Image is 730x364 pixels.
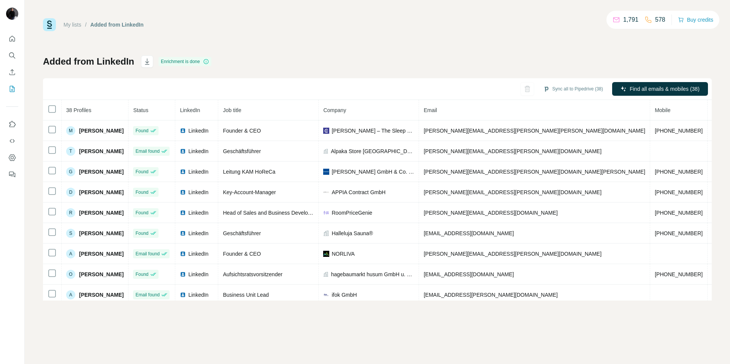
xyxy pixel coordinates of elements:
span: LinkedIn [188,127,208,135]
img: LinkedIn logo [180,292,186,298]
div: Added from LinkedIn [90,21,144,28]
img: LinkedIn logo [180,210,186,216]
span: [PERSON_NAME] [79,127,124,135]
span: [PERSON_NAME] [79,168,124,176]
span: [PERSON_NAME] [79,291,124,299]
img: LinkedIn logo [180,271,186,277]
span: Job title [223,107,241,113]
img: company-logo [323,128,329,134]
span: Company [323,107,346,113]
div: R [66,208,75,217]
span: LinkedIn [188,291,208,299]
span: Found [135,189,148,196]
h1: Added from LinkedIn [43,55,134,68]
img: company-logo [323,251,329,257]
span: Geschäftsführer [223,230,261,236]
span: LinkedIn [188,168,208,176]
span: Find all emails & mobiles (38) [630,85,700,93]
button: My lists [6,82,18,96]
a: My lists [63,22,81,28]
span: [PERSON_NAME] [79,250,124,258]
span: RoomPriceGenie [332,209,372,217]
span: Found [135,127,148,134]
span: [PHONE_NUMBER] [655,210,703,216]
span: Leitung KAM HoReCa [223,169,275,175]
span: [PERSON_NAME] [79,209,124,217]
span: Found [135,209,148,216]
img: Surfe Logo [43,18,56,31]
span: LinkedIn [188,209,208,217]
span: [PERSON_NAME][EMAIL_ADDRESS][PERSON_NAME][DOMAIN_NAME] [424,148,601,154]
div: A [66,249,75,258]
img: company-logo [323,292,329,298]
div: Enrichment is done [159,57,211,66]
span: LinkedIn [180,107,200,113]
span: [PERSON_NAME][EMAIL_ADDRESS][PERSON_NAME][DOMAIN_NAME] [424,251,601,257]
button: Search [6,49,18,62]
button: Quick start [6,32,18,46]
button: Use Surfe API [6,134,18,148]
span: LinkedIn [188,229,208,237]
div: D [66,188,75,197]
img: LinkedIn logo [180,169,186,175]
span: [PERSON_NAME][EMAIL_ADDRESS][PERSON_NAME][DOMAIN_NAME] [424,189,601,195]
button: Use Surfe on LinkedIn [6,117,18,131]
span: Found [135,168,148,175]
span: Alpaka Store [GEOGRAPHIC_DATA] UG [331,147,414,155]
span: [PERSON_NAME] [79,271,124,278]
span: [PERSON_NAME] [79,188,124,196]
span: [PERSON_NAME][EMAIL_ADDRESS][DOMAIN_NAME] [424,210,557,216]
img: Avatar [6,8,18,20]
span: Status [133,107,148,113]
span: LinkedIn [188,147,208,155]
span: Email [424,107,437,113]
span: Found [135,230,148,237]
button: Find all emails & mobiles (38) [612,82,708,96]
span: [PERSON_NAME][EMAIL_ADDRESS][PERSON_NAME][DOMAIN_NAME][PERSON_NAME] [424,169,645,175]
span: [EMAIL_ADDRESS][DOMAIN_NAME] [424,271,514,277]
span: 38 Profiles [66,107,91,113]
span: Business Unit Lead [223,292,269,298]
span: Aufsichtsratsvorsitzender [223,271,282,277]
button: Dashboard [6,151,18,165]
span: Founder & CEO [223,251,261,257]
button: Sync all to Pipedrive (38) [538,83,608,95]
p: 578 [655,15,665,24]
div: M [66,126,75,135]
span: Email found [135,250,159,257]
img: LinkedIn logo [180,251,186,257]
span: Founder & CEO [223,128,261,134]
img: LinkedIn logo [180,189,186,195]
span: Halleluja Sauna® [332,229,373,237]
div: A [66,290,75,299]
img: company-logo [323,189,329,195]
span: Email found [135,291,159,298]
span: [PERSON_NAME][EMAIL_ADDRESS][PERSON_NAME][PERSON_NAME][DOMAIN_NAME] [424,128,645,134]
span: Mobile [655,107,670,113]
span: [EMAIL_ADDRESS][DOMAIN_NAME] [424,230,514,236]
span: [PERSON_NAME] – The Sleep Company [332,127,414,135]
span: [PHONE_NUMBER] [655,189,703,195]
span: [PHONE_NUMBER] [655,128,703,134]
div: G [66,167,75,176]
div: T [66,147,75,156]
span: [PERSON_NAME] [79,229,124,237]
img: LinkedIn logo [180,230,186,236]
span: [PHONE_NUMBER] [655,169,703,175]
span: ifok GmbH [332,291,357,299]
span: [PERSON_NAME] GmbH & Co. KGaA [332,168,414,176]
span: [PHONE_NUMBER] [655,230,703,236]
span: APPIA Contract GmbH [332,188,386,196]
img: LinkedIn logo [180,148,186,154]
button: Feedback [6,168,18,181]
div: O [66,270,75,279]
span: LinkedIn [188,271,208,278]
span: [EMAIL_ADDRESS][PERSON_NAME][DOMAIN_NAME] [424,292,557,298]
img: company-logo [323,210,329,216]
span: LinkedIn [188,250,208,258]
li: / [85,21,87,28]
span: [PERSON_NAME] [79,147,124,155]
span: hagebaumarkt husum GmbH u. Co. KG [331,271,414,278]
span: Geschäftsführer [223,148,261,154]
p: 1,791 [623,15,638,24]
